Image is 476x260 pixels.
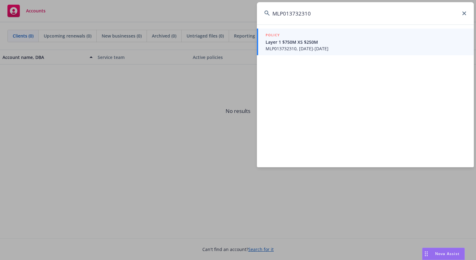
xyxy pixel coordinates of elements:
[435,251,460,256] span: Nova Assist
[266,39,466,45] span: Layer 1 $750M XS $250M
[266,32,280,38] h5: POLICY
[422,248,465,260] button: Nova Assist
[422,248,430,260] div: Drag to move
[257,29,474,55] a: POLICYLayer 1 $750M XS $250MMLP013732310, [DATE]-[DATE]
[266,45,466,52] span: MLP013732310, [DATE]-[DATE]
[257,2,474,25] input: Search...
